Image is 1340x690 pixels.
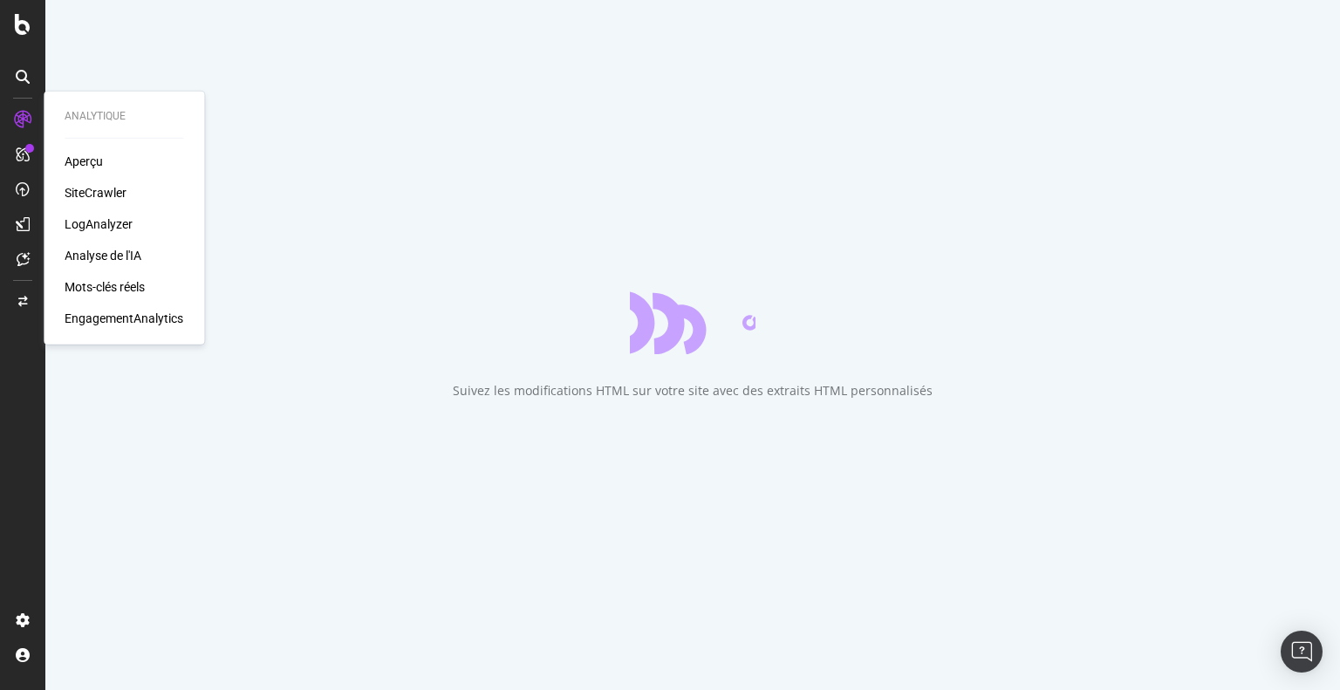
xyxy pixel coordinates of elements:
a: SiteCrawler [65,184,126,202]
a: Aperçu [65,153,103,170]
div: Ouvrir Intercom Messenger [1281,631,1323,673]
a: Mots-clés réels [65,278,145,296]
font: LogAnalyzer [65,217,133,231]
font: SiteCrawler [65,186,126,200]
font: Mots-clés réels [65,280,145,294]
a: LogAnalyzer [65,215,133,233]
font: Analytique [65,110,126,122]
div: animation [630,291,755,354]
a: EngagementAnalytics [65,310,183,327]
font: Analyse de l'IA [65,249,141,263]
a: Analyse de l'IA [65,247,141,264]
font: Aperçu [65,154,103,168]
font: EngagementAnalytics [65,311,183,325]
font: Suivez les modifications HTML sur votre site avec des extraits HTML personnalisés [453,382,933,399]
